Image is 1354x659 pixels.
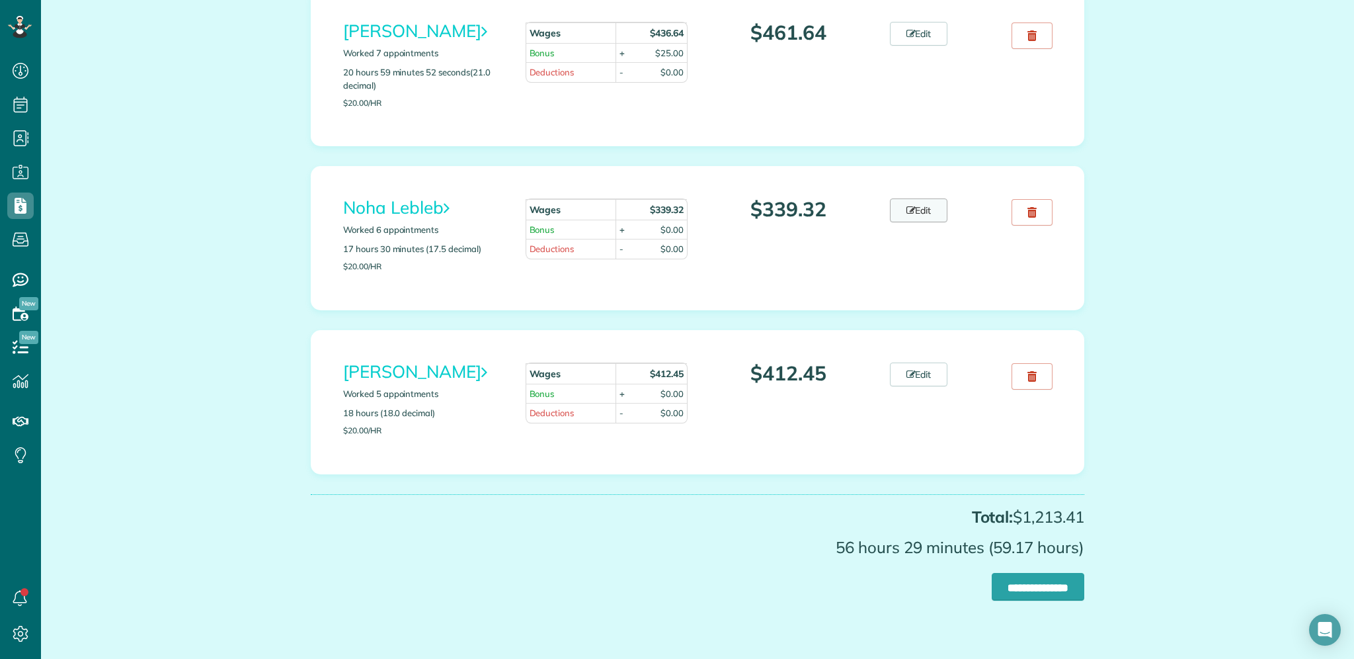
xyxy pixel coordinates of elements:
[343,66,506,91] p: 20 hours 59 minutes 52 seconds(21.0 decimal)
[343,407,506,419] p: 18 hours (18.0 decimal)
[526,220,616,240] td: Bonus
[890,22,948,46] a: Edit
[660,388,684,400] div: $0.00
[619,388,625,400] div: +
[526,43,616,63] td: Bonus
[526,384,616,404] td: Bonus
[343,243,506,255] p: 17 hours 30 minutes (17.5 decimal)
[890,198,948,222] a: Edit
[650,27,684,39] strong: $436.64
[19,331,38,344] span: New
[650,204,684,216] strong: $339.32
[343,224,506,236] p: Worked 6 appointments
[972,507,1014,527] strong: Total:
[619,224,625,236] div: +
[530,204,561,216] strong: Wages
[619,407,623,419] div: -
[530,368,561,380] strong: Wages
[343,47,506,60] p: Worked 7 appointments
[660,407,684,419] div: $0.00
[343,388,506,400] p: Worked 5 appointments
[343,426,506,435] p: $20.00/hr
[526,62,616,82] td: Deductions
[655,47,684,60] div: $25.00
[890,363,948,386] a: Edit
[343,99,506,107] p: $20.00/hr
[660,66,684,79] div: $0.00
[526,403,616,423] td: Deductions
[660,243,684,255] div: $0.00
[619,66,623,79] div: -
[343,361,487,382] a: [PERSON_NAME]
[619,243,623,255] div: -
[1309,614,1341,646] div: Open Intercom Messenger
[311,508,1084,525] p: $1,213.41
[19,297,38,310] span: New
[343,262,506,271] p: $20.00/hr
[660,224,684,236] div: $0.00
[707,22,870,44] p: $461.64
[619,47,625,60] div: +
[707,363,870,384] p: $412.45
[343,197,450,218] a: Noha Lebleb
[343,20,487,42] a: [PERSON_NAME]
[526,239,616,259] td: Deductions
[530,27,561,39] strong: Wages
[707,198,870,220] p: $339.32
[311,539,1084,556] p: 56 hours 29 minutes (59.17 hours)
[650,368,684,380] strong: $412.45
